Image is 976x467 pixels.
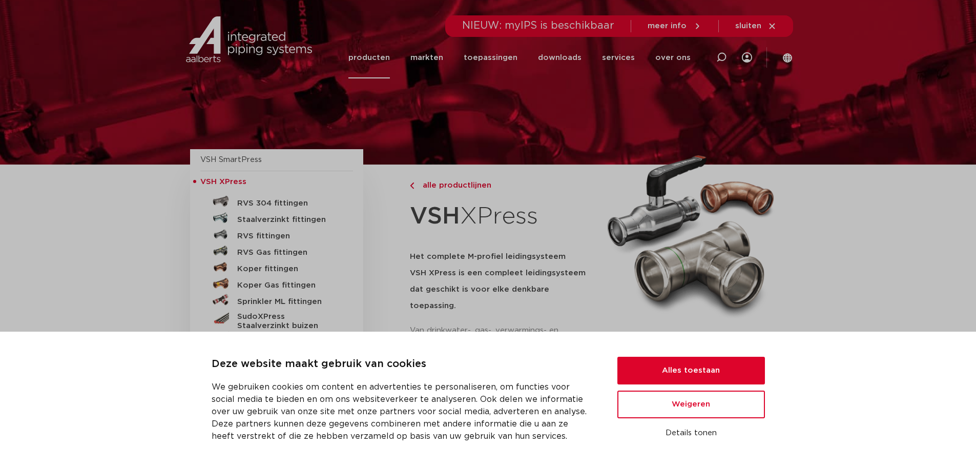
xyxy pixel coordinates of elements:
a: VSH SmartPress [200,156,262,164]
button: Details tonen [617,424,765,442]
span: VSH XPress [200,178,246,186]
a: toepassingen [464,37,517,78]
span: NIEUW: myIPS is beschikbaar [462,21,614,31]
a: markten [410,37,443,78]
h5: Sprinkler ML fittingen [237,297,339,307]
h5: Koper fittingen [237,265,339,274]
span: sluiten [735,22,761,30]
a: RVS 304 fittingen [200,193,353,210]
a: Staalverzinkt fittingen [200,210,353,226]
span: alle productlijnen [417,181,491,189]
div: my IPS [742,37,752,78]
button: Alles toestaan [617,357,765,384]
h5: Het complete M-profiel leidingsysteem VSH XPress is een compleet leidingsysteem dat geschikt is v... [410,249,595,314]
nav: Menu [348,37,691,78]
a: downloads [538,37,582,78]
h1: XPress [410,197,595,236]
strong: VSH [410,205,460,228]
a: over ons [655,37,691,78]
a: Koper Gas fittingen [200,275,353,292]
a: SudoXPress RVS buizen [200,331,353,347]
img: chevron-right.svg [410,182,414,189]
h5: RVS fittingen [237,232,339,241]
h5: RVS 304 fittingen [237,199,339,208]
a: services [602,37,635,78]
h5: Koper Gas fittingen [237,281,339,290]
a: Koper fittingen [200,259,353,275]
p: We gebruiken cookies om content en advertenties te personaliseren, om functies voor social media ... [212,381,593,442]
button: Weigeren [617,391,765,418]
h5: Staalverzinkt fittingen [237,215,339,225]
a: SudoXPress Staalverzinkt buizen [200,308,353,331]
a: alle productlijnen [410,179,595,192]
p: Van drinkwater-, gas-, verwarmings- en solarinstallaties tot sprinklersystemen. Het assortiment b... [410,322,595,372]
a: meer info [648,22,702,31]
a: sluiten [735,22,777,31]
a: Sprinkler ML fittingen [200,292,353,308]
a: RVS fittingen [200,226,353,242]
a: RVS Gas fittingen [200,242,353,259]
span: meer info [648,22,687,30]
p: Deze website maakt gebruik van cookies [212,356,593,373]
a: producten [348,37,390,78]
h5: RVS Gas fittingen [237,248,339,257]
h5: SudoXPress Staalverzinkt buizen [237,312,339,331]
